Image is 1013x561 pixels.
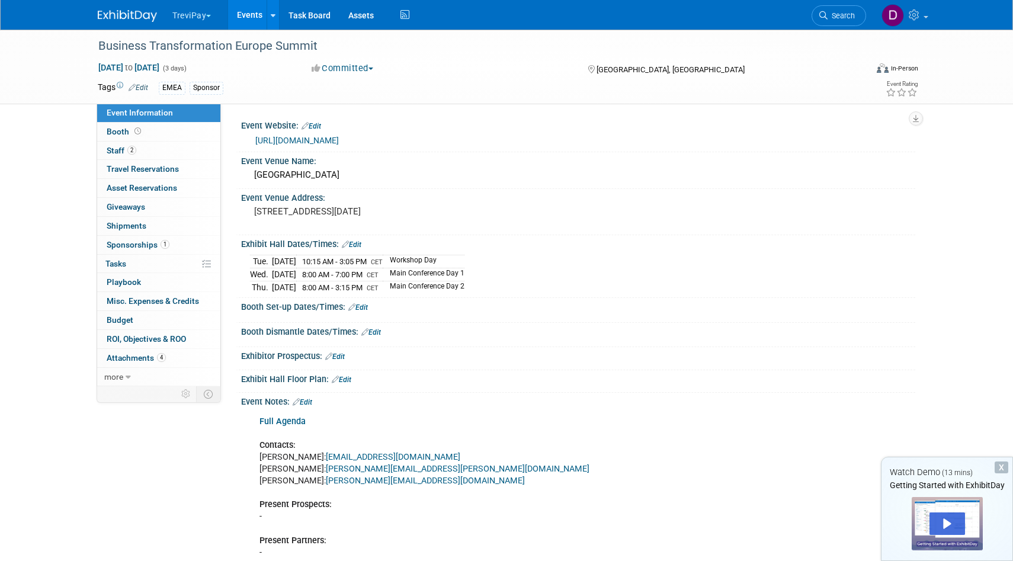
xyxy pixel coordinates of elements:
[250,255,272,268] td: Tue.
[97,179,220,197] a: Asset Reservations
[241,323,915,338] div: Booth Dismantle Dates/Times:
[597,65,745,74] span: [GEOGRAPHIC_DATA], [GEOGRAPHIC_DATA]
[123,63,134,72] span: to
[97,236,220,254] a: Sponsorships1
[107,277,141,287] span: Playbook
[132,127,143,136] span: Booth not reserved yet
[326,476,525,486] a: [PERSON_NAME][EMAIL_ADDRESS][DOMAIN_NAME]
[176,386,197,402] td: Personalize Event Tab Strip
[97,160,220,178] a: Travel Reservations
[302,122,321,130] a: Edit
[326,464,589,474] a: [PERSON_NAME][EMAIL_ADDRESS][PERSON_NAME][DOMAIN_NAME]
[97,123,220,141] a: Booth
[159,82,185,94] div: EMEA
[107,315,133,325] span: Budget
[250,281,272,293] td: Thu.
[367,271,379,279] span: CET
[98,62,160,73] span: [DATE] [DATE]
[107,353,166,363] span: Attachments
[107,240,169,249] span: Sponsorships
[259,416,306,427] a: Full Agenda
[942,469,973,477] span: (13 mins)
[162,65,187,72] span: (3 days)
[259,440,296,450] b: Contacts:
[326,452,460,462] a: [EMAIL_ADDRESS][DOMAIN_NAME]
[97,217,220,235] a: Shipments
[97,255,220,273] a: Tasks
[241,347,915,363] div: Exhibitor Prospectus:
[241,152,915,167] div: Event Venue Name:
[241,298,915,313] div: Booth Set-up Dates/Times:
[129,84,148,92] a: Edit
[250,166,906,184] div: [GEOGRAPHIC_DATA]
[127,146,136,155] span: 2
[105,259,126,268] span: Tasks
[107,164,179,174] span: Travel Reservations
[190,82,223,94] div: Sponsor
[383,268,464,281] td: Main Conference Day 1
[107,202,145,211] span: Giveaways
[302,270,363,279] span: 8:00 AM - 7:00 PM
[97,368,220,386] a: more
[98,81,148,95] td: Tags
[302,257,367,266] span: 10:15 AM - 3:05 PM
[325,352,345,361] a: Edit
[197,386,221,402] td: Toggle Event Tabs
[332,376,351,384] a: Edit
[97,104,220,122] a: Event Information
[929,512,965,535] div: Play
[107,127,143,136] span: Booth
[259,499,332,509] b: Present Prospects:
[828,11,855,20] span: Search
[97,198,220,216] a: Giveaways
[307,62,378,75] button: Committed
[886,81,918,87] div: Event Rating
[97,330,220,348] a: ROI, Objectives & ROO
[272,281,296,293] td: [DATE]
[361,328,381,336] a: Edit
[881,479,1012,491] div: Getting Started with ExhibitDay
[367,284,379,292] span: CET
[995,461,1008,473] div: Dismiss
[98,10,157,22] img: ExhibitDay
[241,393,915,408] div: Event Notes:
[107,146,136,155] span: Staff
[250,268,272,281] td: Wed.
[302,283,363,292] span: 8:00 AM - 3:15 PM
[241,117,915,132] div: Event Website:
[348,303,368,312] a: Edit
[107,183,177,193] span: Asset Reservations
[241,189,915,204] div: Event Venue Address:
[881,4,904,27] img: Donnachad Krüger
[255,136,339,145] a: [URL][DOMAIN_NAME]
[241,370,915,386] div: Exhibit Hall Floor Plan:
[107,334,186,344] span: ROI, Objectives & ROO
[157,353,166,362] span: 4
[104,372,123,382] span: more
[94,36,848,57] div: Business Transformation Europe Summit
[293,398,312,406] a: Edit
[259,536,326,546] b: Present Partners:
[342,241,361,249] a: Edit
[881,466,1012,479] div: Watch Demo
[272,268,296,281] td: [DATE]
[796,62,918,79] div: Event Format
[97,311,220,329] a: Budget
[97,292,220,310] a: Misc. Expenses & Credits
[161,240,169,249] span: 1
[241,235,915,251] div: Exhibit Hall Dates/Times:
[97,273,220,291] a: Playbook
[371,258,383,266] span: CET
[812,5,866,26] a: Search
[97,142,220,160] a: Staff2
[877,63,889,73] img: Format-Inperson.png
[890,64,918,73] div: In-Person
[107,108,173,117] span: Event Information
[272,255,296,268] td: [DATE]
[107,221,146,230] span: Shipments
[97,349,220,367] a: Attachments4
[383,281,464,293] td: Main Conference Day 2
[107,296,199,306] span: Misc. Expenses & Credits
[254,206,509,217] pre: [STREET_ADDRESS][DATE]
